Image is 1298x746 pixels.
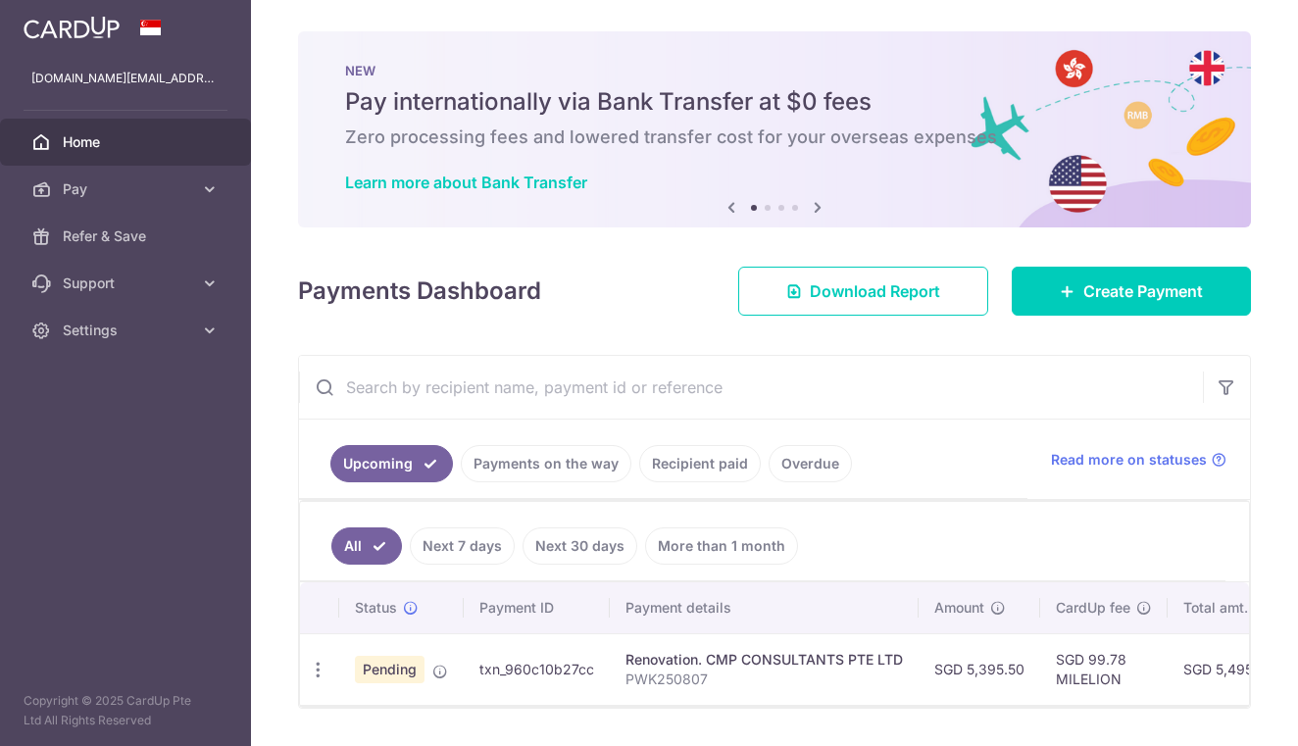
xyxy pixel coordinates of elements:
th: Payment ID [464,582,610,633]
a: Download Report [738,267,988,316]
a: Create Payment [1012,267,1251,316]
a: All [331,527,402,565]
a: Read more on statuses [1051,450,1226,470]
span: Support [63,274,192,293]
a: More than 1 month [645,527,798,565]
span: Refer & Save [63,226,192,246]
a: Upcoming [330,445,453,482]
span: Download Report [810,279,940,303]
input: Search by recipient name, payment id or reference [299,356,1203,419]
h4: Payments Dashboard [298,274,541,309]
td: SGD 5,395.50 [919,633,1040,705]
span: Home [63,132,192,152]
span: Pending [355,656,424,683]
td: SGD 99.78 MILELION [1040,633,1168,705]
td: SGD 5,495.28 [1168,633,1290,705]
span: Read more on statuses [1051,450,1207,470]
img: CardUp [24,16,120,39]
a: Recipient paid [639,445,761,482]
a: Overdue [769,445,852,482]
span: Total amt. [1183,598,1248,618]
span: Create Payment [1083,279,1203,303]
p: NEW [345,63,1204,78]
p: PWK250807 [625,670,903,689]
td: txn_960c10b27cc [464,633,610,705]
a: Learn more about Bank Transfer [345,173,587,192]
span: Amount [934,598,984,618]
span: Pay [63,179,192,199]
div: Renovation. CMP CONSULTANTS PTE LTD [625,650,903,670]
a: Payments on the way [461,445,631,482]
span: Status [355,598,397,618]
p: [DOMAIN_NAME][EMAIL_ADDRESS][DOMAIN_NAME] [31,69,220,88]
a: Next 30 days [523,527,637,565]
span: CardUp fee [1056,598,1130,618]
a: Next 7 days [410,527,515,565]
img: Bank transfer banner [298,31,1251,227]
h5: Pay internationally via Bank Transfer at $0 fees [345,86,1204,118]
h6: Zero processing fees and lowered transfer cost for your overseas expenses [345,125,1204,149]
span: Settings [63,321,192,340]
th: Payment details [610,582,919,633]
